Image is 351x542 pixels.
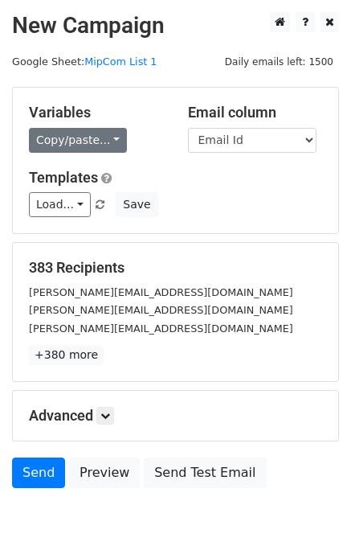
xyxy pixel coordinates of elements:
[116,192,157,217] button: Save
[29,128,127,153] a: Copy/paste...
[144,458,266,488] a: Send Test Email
[29,345,104,365] a: +380 more
[219,55,339,68] a: Daily emails left: 1500
[69,458,140,488] a: Preview
[29,169,98,186] a: Templates
[271,465,351,542] iframe: Chat Widget
[84,55,157,68] a: MipCom List 1
[12,55,157,68] small: Google Sheet:
[12,12,339,39] h2: New Campaign
[29,304,293,316] small: [PERSON_NAME][EMAIL_ADDRESS][DOMAIN_NAME]
[29,286,293,298] small: [PERSON_NAME][EMAIL_ADDRESS][DOMAIN_NAME]
[12,458,65,488] a: Send
[188,104,323,121] h5: Email column
[219,53,339,71] span: Daily emails left: 1500
[29,192,91,217] a: Load...
[29,322,293,335] small: [PERSON_NAME][EMAIL_ADDRESS][DOMAIN_NAME]
[29,104,164,121] h5: Variables
[29,407,322,425] h5: Advanced
[29,259,322,277] h5: 383 Recipients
